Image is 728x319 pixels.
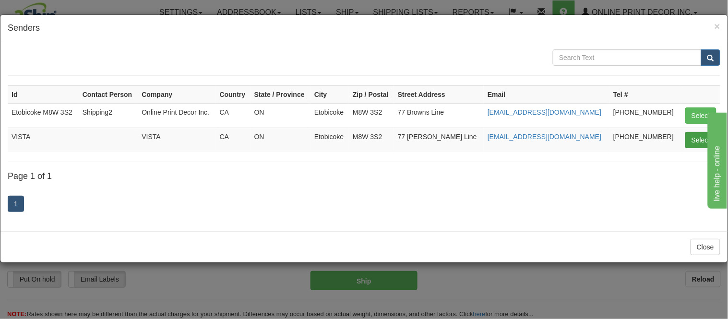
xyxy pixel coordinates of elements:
[8,22,720,35] h4: Senders
[79,85,138,103] th: Contact Person
[394,103,484,128] td: 77 Browns Line
[7,6,89,17] div: live help - online
[609,103,680,128] td: [PHONE_NUMBER]
[8,196,24,212] a: 1
[715,21,720,32] span: ×
[394,128,484,152] td: 77 [PERSON_NAME] Line
[488,133,601,141] a: [EMAIL_ADDRESS][DOMAIN_NAME]
[138,85,215,103] th: Company
[488,108,601,116] a: [EMAIL_ADDRESS][DOMAIN_NAME]
[138,103,215,128] td: Online Print Decor Inc.
[706,110,727,208] iframe: chat widget
[715,21,720,31] button: Close
[349,128,394,152] td: M8W 3S2
[484,85,609,103] th: Email
[685,107,716,124] button: Select
[216,103,251,128] td: CA
[349,85,394,103] th: Zip / Postal
[609,128,680,152] td: [PHONE_NUMBER]
[8,172,720,181] h4: Page 1 of 1
[685,132,716,148] button: Select
[216,85,251,103] th: Country
[609,85,680,103] th: Tel #
[310,85,349,103] th: City
[8,103,79,128] td: Etobicoke M8W 3S2
[349,103,394,128] td: M8W 3S2
[251,103,310,128] td: ON
[310,128,349,152] td: Etobicoke
[79,103,138,128] td: Shipping2
[310,103,349,128] td: Etobicoke
[8,85,79,103] th: Id
[553,49,702,66] input: Search Text
[251,128,310,152] td: ON
[251,85,310,103] th: State / Province
[216,128,251,152] td: CA
[138,128,215,152] td: VISTA
[691,239,720,255] button: Close
[8,128,79,152] td: VISTA
[394,85,484,103] th: Street Address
